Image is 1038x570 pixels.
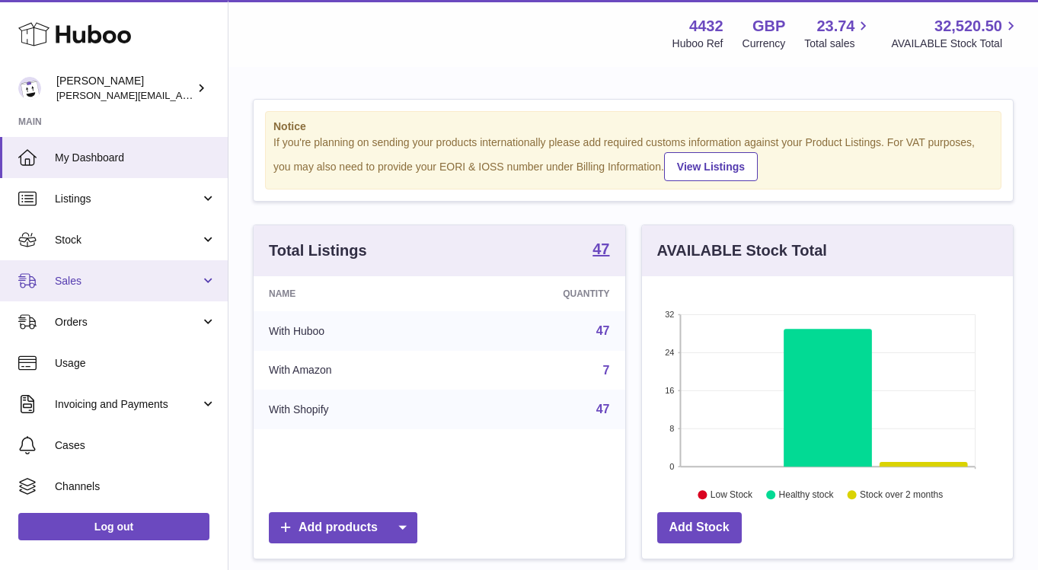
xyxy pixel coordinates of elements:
[664,152,758,181] a: View Listings
[804,37,872,51] span: Total sales
[55,356,216,371] span: Usage
[665,386,674,395] text: 16
[254,276,457,311] th: Name
[860,489,943,500] text: Stock over 2 months
[778,489,834,500] text: Healthy stock
[18,77,41,100] img: akhil@amalachai.com
[592,241,609,256] strong: 47
[596,403,610,416] a: 47
[672,37,723,51] div: Huboo Ref
[55,397,200,412] span: Invoicing and Payments
[710,489,752,500] text: Low Stock
[657,512,742,543] a: Add Stock
[55,315,200,330] span: Orders
[56,89,305,101] span: [PERSON_NAME][EMAIL_ADDRESS][DOMAIN_NAME]
[273,135,993,181] div: If you're planning on sending your products internationally please add required customs informati...
[804,16,872,51] a: 23.74 Total sales
[592,241,609,260] a: 47
[669,462,674,471] text: 0
[596,324,610,337] a: 47
[55,192,200,206] span: Listings
[55,274,200,288] span: Sales
[603,364,610,377] a: 7
[269,512,417,543] a: Add products
[269,240,367,261] h3: Total Listings
[934,16,1002,37] span: 32,520.50
[891,37,1020,51] span: AVAILABLE Stock Total
[254,311,457,351] td: With Huboo
[254,390,457,429] td: With Shopify
[657,240,827,261] h3: AVAILABLE Stock Total
[669,424,674,433] text: 8
[665,348,674,357] text: 24
[457,276,625,311] th: Quantity
[891,16,1020,51] a: 32,520.50 AVAILABLE Stock Total
[56,74,193,103] div: [PERSON_NAME]
[743,37,786,51] div: Currency
[254,351,457,390] td: With Amazon
[273,119,993,134] strong: Notice
[752,16,785,37] strong: GBP
[816,16,854,37] span: 23.74
[18,513,209,540] a: Log out
[689,16,723,37] strong: 4432
[55,151,216,165] span: My Dashboard
[665,310,674,319] text: 32
[55,479,216,494] span: Channels
[55,438,216,453] span: Cases
[55,233,200,247] span: Stock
